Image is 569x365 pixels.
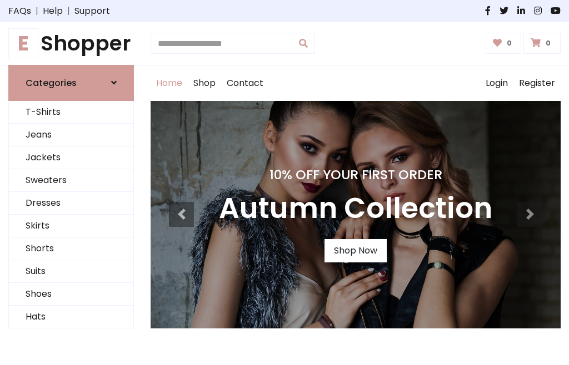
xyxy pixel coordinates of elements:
a: Shoes [9,283,133,306]
a: Hats [9,306,133,328]
a: Jeans [9,124,133,146]
a: 0 [523,33,561,54]
a: FAQs [8,4,31,18]
h6: Categories [26,78,77,88]
a: T-Shirts [9,101,133,124]
a: Categories [8,65,134,101]
a: Skirts [9,215,133,237]
a: Contact [221,65,269,101]
span: | [63,4,74,18]
a: 0 [486,33,522,54]
span: | [31,4,43,18]
span: 0 [543,38,553,48]
a: Shop [188,65,221,101]
a: Login [480,65,513,101]
a: Sweaters [9,169,133,192]
h1: Shopper [8,31,134,56]
a: Jackets [9,146,133,169]
a: EShopper [8,31,134,56]
a: Shorts [9,237,133,260]
a: Help [43,4,63,18]
span: 0 [504,38,515,48]
a: Register [513,65,561,101]
h3: Autumn Collection [219,191,492,226]
a: Support [74,4,110,18]
a: Shop Now [325,239,387,262]
a: Home [151,65,188,101]
h4: 10% Off Your First Order [219,167,492,182]
a: Dresses [9,192,133,215]
a: Suits [9,260,133,283]
span: E [8,28,38,58]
